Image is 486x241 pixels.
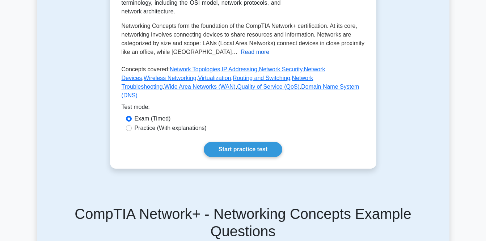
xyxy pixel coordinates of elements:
a: Wide Area Networks (WAN) [164,84,236,90]
a: Network Security [259,66,303,72]
a: IP Addressing [222,66,257,72]
a: Wireless Networking [144,75,196,81]
a: Network Topologies [170,66,220,72]
a: Virtualization [198,75,231,81]
label: Practice (With explanations) [135,124,207,132]
a: Routing and Switching [233,75,290,81]
a: Network Devices [122,66,325,81]
h5: CompTIA Network+ - Networking Concepts Example Questions [46,205,441,240]
p: Concepts covered: , , , , , , , , , , [122,65,365,103]
a: Quality of Service (QoS) [237,84,300,90]
button: Read more [241,48,269,56]
label: Exam (Timed) [135,114,171,123]
div: Test mode: [122,103,365,114]
span: Networking Concepts form the foundation of the CompTIA Network+ certification. At its core, netwo... [122,23,364,55]
a: Network Troubleshooting [122,75,313,90]
a: Start practice test [204,142,282,157]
